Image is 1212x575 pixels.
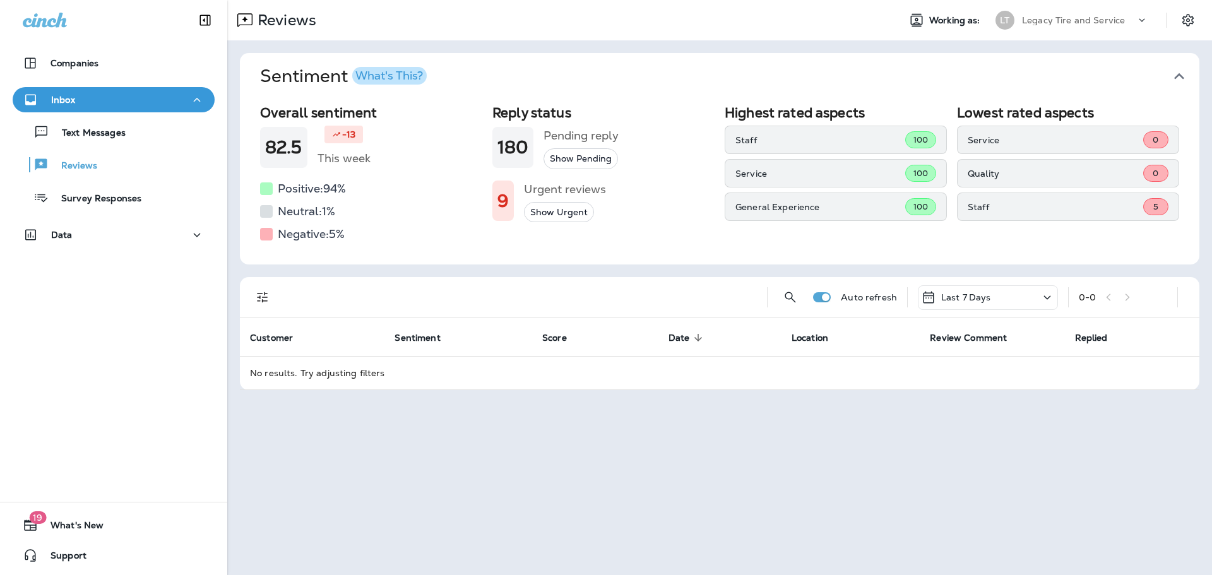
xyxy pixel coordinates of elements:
p: Staff [735,135,905,145]
h2: Highest rated aspects [725,105,947,121]
span: Customer [250,332,309,343]
button: Show Urgent [524,202,594,223]
p: Auto refresh [841,292,897,302]
h5: Pending reply [544,126,619,146]
p: Companies [50,58,98,68]
button: Inbox [13,87,215,112]
button: Settings [1177,9,1199,32]
span: 100 [913,201,928,212]
span: Sentiment [395,333,440,343]
div: 0 - 0 [1079,292,1096,302]
span: Replied [1075,332,1124,343]
span: Review Comment [930,333,1007,343]
button: Search Reviews [778,285,803,310]
h5: Negative: 5 % [278,224,345,244]
span: Working as: [929,15,983,26]
span: 100 [913,134,928,145]
span: 0 [1153,168,1158,179]
button: Collapse Sidebar [187,8,223,33]
p: Service [735,169,905,179]
h5: Neutral: 1 % [278,201,335,222]
p: Text Messages [49,127,126,139]
button: Reviews [13,151,215,178]
button: Support [13,543,215,568]
p: Last 7 Days [941,292,991,302]
p: Data [51,230,73,240]
span: Score [542,333,567,343]
span: What's New [38,520,104,535]
span: Support [38,550,86,566]
button: SentimentWhat's This? [250,53,1209,100]
button: Text Messages [13,119,215,145]
span: Sentiment [395,332,456,343]
span: 19 [29,511,46,524]
span: Review Comment [930,332,1023,343]
td: No results. Try adjusting filters [240,356,1199,389]
button: 19What's New [13,513,215,538]
p: General Experience [735,202,905,212]
span: Customer [250,333,293,343]
button: Companies [13,50,215,76]
h5: This week [318,148,371,169]
div: What's This? [355,70,423,81]
h5: Urgent reviews [524,179,606,199]
span: 100 [913,168,928,179]
button: Filters [250,285,275,310]
button: Survey Responses [13,184,215,211]
h1: 180 [497,137,528,158]
span: 0 [1153,134,1158,145]
h2: Overall sentiment [260,105,482,121]
span: Location [792,333,828,343]
span: Date [668,333,690,343]
span: Date [668,332,706,343]
p: Reviews [49,160,97,172]
p: Inbox [51,95,75,105]
h2: Lowest rated aspects [957,105,1179,121]
p: Survey Responses [49,193,141,205]
h2: Reply status [492,105,715,121]
p: -13 [342,128,355,141]
div: SentimentWhat's This? [240,100,1199,264]
h1: Sentiment [260,66,427,87]
p: Reviews [252,11,316,30]
h1: 9 [497,191,509,211]
p: Staff [968,202,1143,212]
span: Score [542,332,583,343]
button: Data [13,222,215,247]
button: What's This? [352,67,427,85]
p: Service [968,135,1143,145]
button: Show Pending [544,148,618,169]
span: 5 [1153,201,1158,212]
span: Location [792,332,845,343]
div: LT [995,11,1014,30]
p: Quality [968,169,1143,179]
h1: 82.5 [265,137,302,158]
h5: Positive: 94 % [278,179,346,199]
span: Replied [1075,333,1108,343]
p: Legacy Tire and Service [1022,15,1125,25]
